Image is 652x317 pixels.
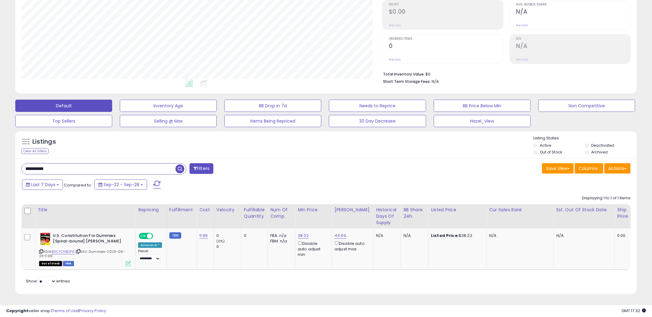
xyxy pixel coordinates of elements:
div: [PERSON_NAME] [334,207,371,213]
a: Privacy Policy [79,308,106,314]
span: Sep-22 - Sep-28 [104,182,139,188]
span: Profit [389,3,503,6]
b: Listed Price: [431,233,459,238]
button: Selling @ Max [120,115,217,127]
div: Preset: [138,249,162,263]
p: N/A [556,233,610,238]
button: BB Price Below Min [434,100,531,112]
div: FBM: n/a [270,238,290,244]
span: Last 7 Days [31,182,55,188]
b: U.S. Constitution For Dummies [Spiral-bound] [PERSON_NAME] [53,233,127,246]
h2: N/A [516,8,630,17]
button: Hazel_View [434,115,531,127]
img: 41Y9VexKMCL._SL40_.jpg [39,233,51,245]
button: Actions [604,163,631,174]
span: ON [139,233,147,238]
button: Items Being Repriced [224,115,321,127]
button: Columns [575,163,603,174]
a: B0CYCNBGP8 [52,249,75,254]
div: Cost [199,207,211,213]
button: Filters [190,163,213,174]
div: Velocity [216,207,239,213]
a: 38.22 [298,233,309,239]
span: Compared to: [64,182,92,188]
div: N/A [489,233,549,238]
div: Clear All Filters [21,148,49,154]
div: Repricing [138,207,164,213]
small: Prev: N/A [389,24,401,27]
span: 2025-10-6 17:32 GMT [621,308,646,314]
b: Short Term Storage Fees: [383,79,431,84]
button: BB Drop in 7d [224,100,321,112]
button: Inventory Age [120,100,217,112]
div: Amazon AI * [138,242,162,248]
small: FBM [169,232,181,239]
span: OFF [152,233,162,238]
button: Sep-22 - Sep-28 [94,179,147,190]
li: $0 [383,70,626,77]
span: Ordered Items [389,37,503,41]
button: 30 Day Decrease [329,115,426,127]
h2: 0 [389,42,503,51]
label: Active [540,143,551,148]
b: Total Inventory Value: [383,72,425,77]
div: Title [38,207,133,213]
div: 0.00 [617,233,627,238]
p: Listing States: [533,135,637,141]
small: Prev: N/A [389,58,401,61]
div: 0 [244,233,263,238]
span: ROI [516,37,630,41]
span: FBM [63,261,74,266]
span: Columns [579,165,598,171]
h5: Listings [32,138,56,146]
a: 44.99 [334,233,346,239]
a: 11.99 [199,233,208,239]
div: 0 [216,244,241,249]
div: FBA: n/a [270,233,290,238]
a: Terms of Use [52,308,78,314]
div: N/A [403,233,424,238]
div: Cur Sales Rank [489,207,551,213]
div: Historical Days Of Supply [376,207,398,226]
button: Non Competitive [538,100,635,112]
label: Out of Stock [540,149,562,155]
div: N/A [376,233,396,238]
div: Displaying 1 to 1 of 1 items [582,195,631,201]
button: Default [15,100,112,112]
small: Prev: N/A [516,24,528,27]
button: Needs to Reprice [329,100,426,112]
div: seller snap | | [6,308,106,314]
strong: Copyright [6,308,28,314]
div: Ship Price [617,207,629,219]
h2: N/A [516,42,630,51]
button: Last 7 Days [22,179,63,190]
div: Disable auto adjust max [334,240,369,252]
div: BB Share 24h. [403,207,426,219]
div: Fulfillment [169,207,194,213]
span: Avg. Buybox Share [516,3,630,6]
h2: $0.00 [389,8,503,17]
div: 0 [216,233,241,238]
button: Save View [542,163,574,174]
small: Prev: N/A [516,58,528,61]
div: ASIN: [39,233,131,266]
div: Listed Price [431,207,484,213]
small: (0%) [216,239,225,244]
button: Top Sellers [15,115,112,127]
div: Disable auto adjust min [298,240,327,257]
label: Deactivated [591,143,614,148]
span: N/A [432,79,439,84]
div: Fulfillable Quantity [244,207,265,219]
div: Num of Comp. [270,207,293,219]
div: $38.22 [431,233,482,238]
div: Est. Out Of Stock Date [556,207,612,213]
span: | SKU: Dummies-2025-09-24-11.99 [39,249,125,258]
span: All listings that are currently out of stock and unavailable for purchase on Amazon [39,261,62,266]
span: Show: entries [26,278,70,284]
label: Archived [591,149,608,155]
div: Min Price [298,207,329,213]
